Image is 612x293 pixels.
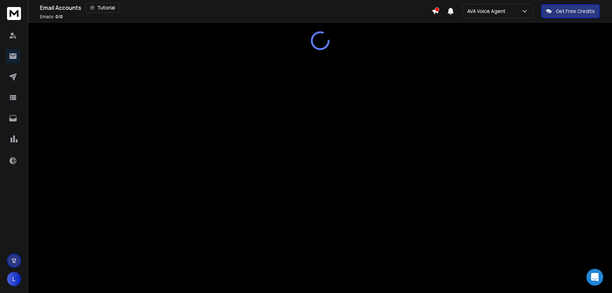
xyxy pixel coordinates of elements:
[541,4,600,18] button: Get Free Credits
[40,3,432,13] div: Email Accounts
[586,269,603,286] div: Open Intercom Messenger
[467,8,508,15] p: AVA Voice Agent
[7,272,21,286] button: L
[55,14,63,20] span: 0 / 0
[40,14,63,20] p: Emails :
[86,3,120,13] button: Tutorial
[556,8,595,15] p: Get Free Credits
